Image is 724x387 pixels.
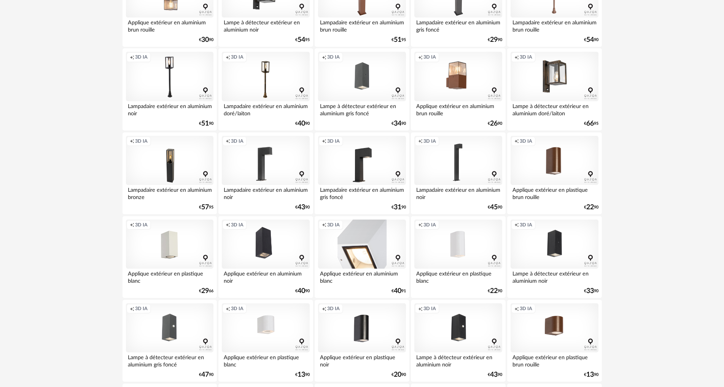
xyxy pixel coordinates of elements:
span: 51 [201,121,209,126]
span: 3D IA [327,54,340,60]
span: 3D IA [327,306,340,312]
span: 3D IA [327,222,340,228]
div: € 90 [391,121,406,126]
div: Applique extérieur en plastique brun rouille [511,185,598,200]
div: Lampadaire extérieur en aluminium doré/laiton [222,101,309,116]
span: 43 [298,205,305,210]
div: Lampe à détecteur extérieur en aluminium noir [222,18,309,33]
div: Lampadaire extérieur en aluminium brun rouille [511,18,598,33]
span: 3D IA [231,54,243,60]
div: € 90 [584,37,598,43]
div: Applique extérieur en plastique noir [318,352,406,368]
div: Lampe à détecteur extérieur en aluminium doré/laiton [511,101,598,116]
span: 29 [201,288,209,294]
a: Creation icon 3D IA Applique extérieur en aluminium noir €4090 [218,216,313,298]
a: Creation icon 3D IA Applique extérieur en plastique blanc €2290 [411,216,505,298]
span: 45 [490,205,498,210]
span: Creation icon [130,138,134,144]
span: 20 [394,372,401,377]
a: Creation icon 3D IA Lampe à détecteur extérieur en aluminium doré/laiton €6695 [507,48,601,131]
span: 22 [490,288,498,294]
span: 54 [586,37,594,43]
div: € 90 [584,372,598,377]
span: Creation icon [130,222,134,228]
span: 3D IA [520,54,532,60]
span: Creation icon [226,54,230,60]
span: Creation icon [130,54,134,60]
span: 3D IA [520,222,532,228]
span: 47 [201,372,209,377]
div: Lampadaire extérieur en aluminium brun rouille [318,18,406,33]
span: Creation icon [322,54,326,60]
div: Lampadaire extérieur en aluminium noir [126,101,213,116]
span: 3D IA [520,138,532,144]
a: Creation icon 3D IA Lampe à détecteur extérieur en aluminium noir €4390 [411,300,505,382]
a: Creation icon 3D IA Lampe à détecteur extérieur en aluminium gris foncé €3490 [315,48,409,131]
div: € 90 [199,121,213,126]
span: 43 [490,372,498,377]
div: Lampadaire extérieur en aluminium gris foncé [318,185,406,200]
div: Lampe à détecteur extérieur en aluminium gris foncé [126,352,213,368]
div: € 95 [295,37,310,43]
div: Lampe à détecteur extérieur en aluminium gris foncé [318,101,406,116]
a: Creation icon 3D IA Lampadaire extérieur en aluminium bronze €5795 [123,132,217,215]
div: Lampe à détecteur extérieur en aluminium noir [511,269,598,284]
div: € 90 [584,205,598,210]
span: 3D IA [423,222,436,228]
span: 3D IA [423,138,436,144]
div: Applique extérieur en aluminium brun rouille [414,101,502,116]
span: 40 [298,121,305,126]
span: Creation icon [130,306,134,312]
span: 3D IA [423,306,436,312]
div: € 90 [295,372,310,377]
a: Creation icon 3D IA Lampadaire extérieur en aluminium noir €5190 [123,48,217,131]
span: Creation icon [514,306,519,312]
a: Creation icon 3D IA Applique extérieur en aluminium brun rouille €2690 [411,48,505,131]
a: Creation icon 3D IA Applique extérieur en plastique brun rouille €2290 [507,132,601,215]
div: Lampadaire extérieur en aluminium noir [222,185,309,200]
div: Lampadaire extérieur en aluminium gris foncé [414,18,502,33]
div: € 90 [295,121,310,126]
div: € 66 [199,288,213,294]
span: 29 [490,37,498,43]
div: € 90 [584,288,598,294]
div: € 91 [391,288,406,294]
div: € 95 [199,205,213,210]
span: 22 [586,205,594,210]
div: Applique extérieur en aluminium blanc [318,269,406,284]
span: 40 [298,288,305,294]
div: € 90 [391,205,406,210]
div: € 90 [488,37,502,43]
div: € 90 [199,372,213,377]
div: Applique extérieur en plastique brun rouille [511,352,598,368]
span: Creation icon [322,138,326,144]
div: Applique extérieur en aluminium noir [222,269,309,284]
a: Creation icon 3D IA Applique extérieur en plastique brun rouille €1390 [507,300,601,382]
span: Creation icon [418,306,423,312]
span: 3D IA [231,138,243,144]
div: € 95 [391,37,406,43]
span: 13 [298,372,305,377]
span: 13 [586,372,594,377]
span: 31 [394,205,401,210]
a: Creation icon 3D IA Lampadaire extérieur en aluminium gris foncé €3190 [315,132,409,215]
div: € 90 [488,288,502,294]
div: Lampadaire extérieur en aluminium noir [414,185,502,200]
span: 3D IA [423,54,436,60]
div: € 90 [391,372,406,377]
div: Applique extérieur en aluminium brun rouille [126,18,213,33]
span: 40 [394,288,401,294]
span: Creation icon [514,54,519,60]
div: € 95 [584,121,598,126]
a: Creation icon 3D IA Applique extérieur en plastique noir €2090 [315,300,409,382]
span: 33 [586,288,594,294]
span: 54 [298,37,305,43]
span: Creation icon [514,138,519,144]
div: € 90 [488,372,502,377]
span: 3D IA [135,222,148,228]
a: Creation icon 3D IA Lampadaire extérieur en aluminium doré/laiton €4090 [218,48,313,131]
a: Creation icon 3D IA Lampe à détecteur extérieur en aluminium gris foncé €4790 [123,300,217,382]
div: Applique extérieur en plastique blanc [414,269,502,284]
span: 51 [394,37,401,43]
span: 3D IA [135,54,148,60]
